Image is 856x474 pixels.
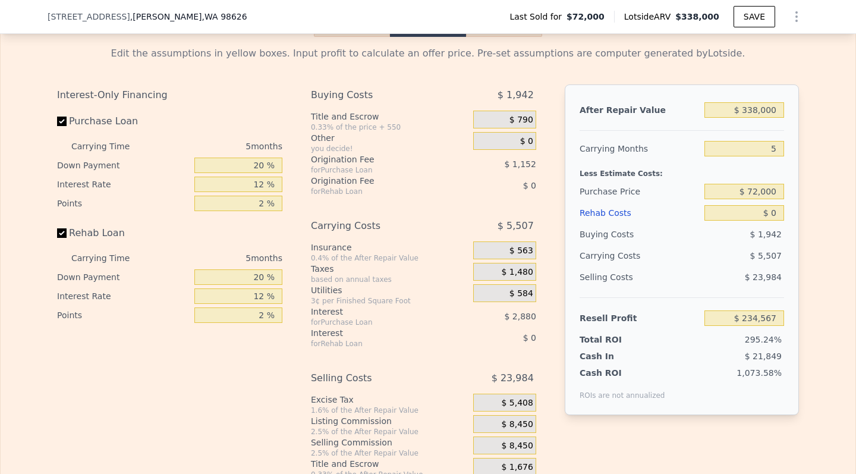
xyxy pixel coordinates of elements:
div: Points [57,194,190,213]
div: Interest-Only Financing [57,84,282,106]
span: $ 0 [523,181,536,190]
span: 1,073.58% [737,368,782,378]
div: Origination Fee [311,153,443,165]
label: Rehab Loan [57,222,190,244]
span: Lotside ARV [624,11,675,23]
div: Cash ROI [580,367,665,379]
div: you decide! [311,144,468,153]
span: $ 21,849 [745,351,782,361]
div: 2.5% of the After Repair Value [311,427,468,437]
span: $338,000 [675,12,719,21]
div: Edit the assumptions in yellow boxes. Input profit to calculate an offer price. Pre-set assumptio... [57,46,799,61]
div: for Rehab Loan [311,339,443,349]
span: $ 8,450 [501,419,533,430]
span: [STREET_ADDRESS] [48,11,130,23]
div: Points [57,306,190,325]
span: $ 8,450 [501,441,533,451]
div: Carrying Costs [311,215,443,237]
div: Purchase Price [580,181,700,202]
span: $ 23,984 [745,272,782,282]
div: Title and Escrow [311,111,468,123]
span: $ 5,408 [501,398,533,409]
div: 0.4% of the After Repair Value [311,253,468,263]
span: $ 23,984 [492,368,534,389]
input: Purchase Loan [57,117,67,126]
div: Other [311,132,468,144]
div: Interest [311,327,443,339]
div: Cash In [580,350,654,362]
div: Buying Costs [311,84,443,106]
span: $ 5,507 [498,215,534,237]
label: Purchase Loan [57,111,190,132]
span: $ 0 [523,333,536,343]
span: $ 1,942 [498,84,534,106]
div: Total ROI [580,334,654,346]
div: for Purchase Loan [311,165,443,175]
span: $ 1,480 [501,267,533,278]
div: Insurance [311,241,468,253]
div: Carrying Months [580,138,700,159]
button: Show Options [785,5,808,29]
div: 1.6% of the After Repair Value [311,406,468,415]
div: Taxes [311,263,468,275]
div: Resell Profit [580,307,700,329]
span: $ 1,152 [504,159,536,169]
div: Utilities [311,284,468,296]
div: 2.5% of the After Repair Value [311,448,468,458]
input: Rehab Loan [57,228,67,238]
div: Selling Costs [311,368,443,389]
div: Origination Fee [311,175,443,187]
span: 295.24% [745,335,782,344]
div: After Repair Value [580,99,700,121]
div: Listing Commission [311,415,468,427]
button: SAVE [734,6,775,27]
div: Interest [311,306,443,318]
span: $ 5,507 [750,251,782,260]
span: $ 2,880 [504,312,536,321]
span: $72,000 [567,11,605,23]
span: $ 0 [520,136,533,147]
div: based on annual taxes [311,275,468,284]
div: Carrying Time [71,137,149,156]
div: for Rehab Loan [311,187,443,196]
div: Title and Escrow [311,458,468,470]
div: 3¢ per Finished Square Foot [311,296,468,306]
div: Less Estimate Costs: [580,159,784,181]
div: Interest Rate [57,175,190,194]
div: Rehab Costs [580,202,700,224]
div: Selling Costs [580,266,700,288]
div: Carrying Time [71,249,149,268]
span: $ 1,676 [501,462,533,473]
div: Interest Rate [57,287,190,306]
div: Buying Costs [580,224,700,245]
div: Down Payment [57,156,190,175]
div: ROIs are not annualized [580,379,665,400]
div: 0.33% of the price + 550 [311,123,468,132]
span: $ 563 [509,246,533,256]
div: 5 months [153,249,282,268]
div: Selling Commission [311,437,468,448]
div: Down Payment [57,268,190,287]
div: Carrying Costs [580,245,654,266]
div: Excise Tax [311,394,468,406]
span: $ 584 [509,288,533,299]
span: , [PERSON_NAME] [130,11,247,23]
span: $ 790 [509,115,533,125]
span: Last Sold for [509,11,567,23]
div: 5 months [153,137,282,156]
div: for Purchase Loan [311,318,443,327]
span: , WA 98626 [202,12,247,21]
span: $ 1,942 [750,230,782,239]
